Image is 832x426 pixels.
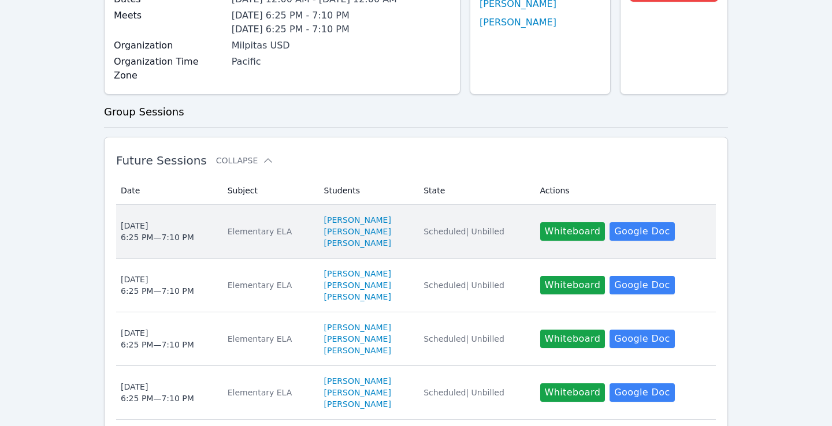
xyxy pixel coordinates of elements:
a: Google Doc [610,276,674,294]
a: [PERSON_NAME] [324,387,391,398]
a: Google Doc [610,330,674,348]
div: Pacific [232,55,451,69]
a: [PERSON_NAME] [480,16,556,29]
th: Actions [533,177,716,205]
button: Collapse [216,155,274,166]
div: Elementary ELA [228,333,310,345]
a: Google Doc [610,383,674,402]
label: Organization Time Zone [114,55,225,83]
span: Scheduled | Unbilled [424,227,504,236]
a: [PERSON_NAME] [324,268,391,279]
li: [DATE] 6:25 PM - 7:10 PM [232,23,451,36]
div: [DATE] 6:25 PM — 7:10 PM [121,274,194,297]
th: Date [116,177,221,205]
label: Meets [114,9,225,23]
div: [DATE] 6:25 PM — 7:10 PM [121,220,194,243]
a: [PERSON_NAME] [324,333,391,345]
a: [PERSON_NAME] [324,291,391,302]
tr: [DATE]6:25 PM—7:10 PMElementary ELA[PERSON_NAME][PERSON_NAME][PERSON_NAME]Scheduled| UnbilledWhit... [116,366,716,420]
button: Whiteboard [540,383,606,402]
a: [PERSON_NAME] [324,398,391,410]
div: [DATE] 6:25 PM — 7:10 PM [121,327,194,350]
button: Whiteboard [540,330,606,348]
h3: Group Sessions [104,104,728,120]
li: [DATE] 6:25 PM - 7:10 PM [232,9,451,23]
button: Whiteboard [540,222,606,241]
div: Elementary ELA [228,226,310,237]
a: [PERSON_NAME] [324,375,391,387]
tr: [DATE]6:25 PM—7:10 PMElementary ELA[PERSON_NAME][PERSON_NAME][PERSON_NAME]Scheduled| UnbilledWhit... [116,205,716,259]
div: Elementary ELA [228,279,310,291]
a: [PERSON_NAME] [324,226,391,237]
a: Google Doc [610,222,674,241]
label: Organization [114,39,225,53]
span: Scheduled | Unbilled [424,281,504,290]
a: [PERSON_NAME] [324,345,391,356]
div: [DATE] 6:25 PM — 7:10 PM [121,381,194,404]
span: Scheduled | Unbilled [424,388,504,397]
div: Elementary ELA [228,387,310,398]
a: [PERSON_NAME] [324,237,391,249]
th: Students [317,177,417,205]
span: Scheduled | Unbilled [424,334,504,343]
div: Milpitas USD [232,39,451,53]
span: Future Sessions [116,154,207,167]
th: State [417,177,533,205]
tr: [DATE]6:25 PM—7:10 PMElementary ELA[PERSON_NAME][PERSON_NAME][PERSON_NAME]Scheduled| UnbilledWhit... [116,259,716,312]
button: Whiteboard [540,276,606,294]
a: [PERSON_NAME] [324,279,391,291]
tr: [DATE]6:25 PM—7:10 PMElementary ELA[PERSON_NAME][PERSON_NAME][PERSON_NAME]Scheduled| UnbilledWhit... [116,312,716,366]
a: [PERSON_NAME] [324,322,391,333]
a: [PERSON_NAME] [324,214,391,226]
th: Subject [221,177,317,205]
